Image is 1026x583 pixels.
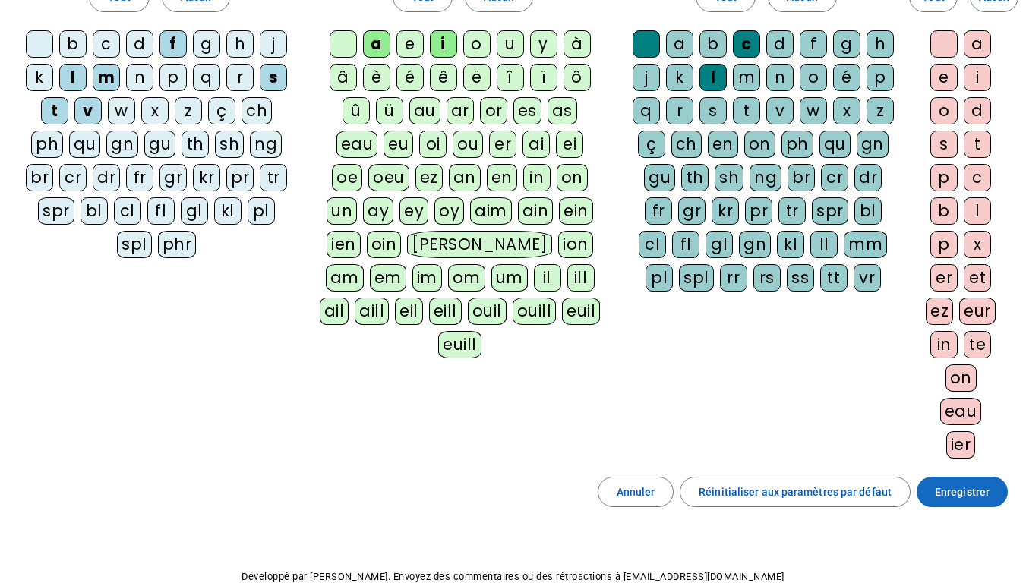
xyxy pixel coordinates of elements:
[680,477,911,507] button: Réinitialiser aux paramètres par défaut
[699,483,892,501] span: Réinitialiser aux paramètres par défaut
[598,477,674,507] button: Annuler
[935,483,990,501] span: Enregistrer
[617,483,655,501] span: Annuler
[917,477,1008,507] button: Enregistrer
